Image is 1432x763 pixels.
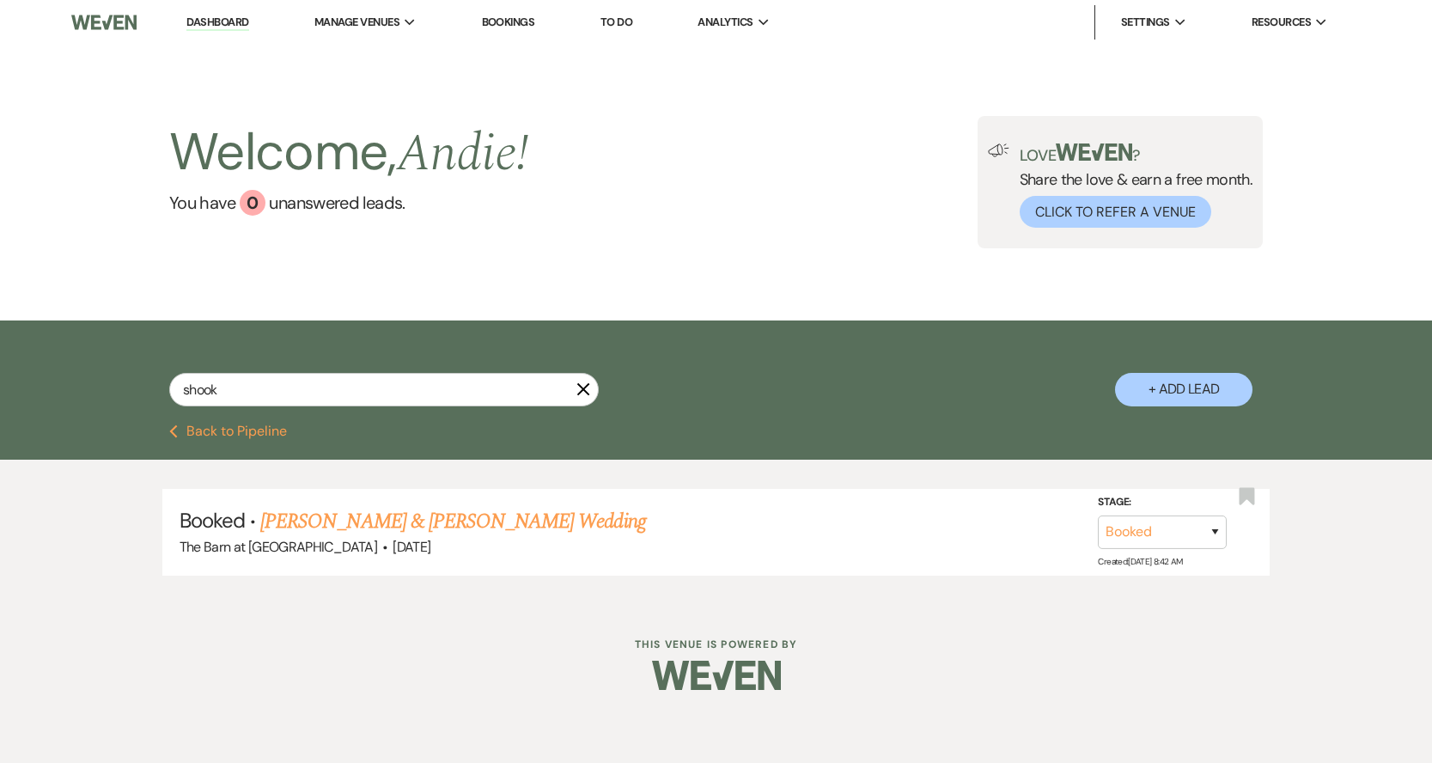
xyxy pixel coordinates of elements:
span: The Barn at [GEOGRAPHIC_DATA] [180,538,377,556]
div: Share the love & earn a free month. [1009,143,1253,228]
img: loud-speaker-illustration.svg [988,143,1009,157]
button: Back to Pipeline [169,424,287,438]
a: You have 0 unanswered leads. [169,190,528,216]
div: 0 [240,190,265,216]
a: To Do [600,15,632,29]
span: Booked [180,507,245,534]
img: weven-logo-green.svg [1056,143,1132,161]
label: Stage: [1098,493,1227,512]
span: Analytics [698,14,753,31]
h2: Welcome, [169,116,528,190]
span: Manage Venues [314,14,399,31]
a: Bookings [482,15,535,29]
span: [DATE] [393,538,430,556]
p: Love ? [1020,143,1253,163]
img: Weven Logo [652,645,781,705]
a: Dashboard [186,15,248,31]
a: [PERSON_NAME] & [PERSON_NAME] Wedding [260,506,645,537]
span: Resources [1252,14,1311,31]
span: Andie ! [397,114,528,193]
button: Click to Refer a Venue [1020,196,1211,228]
span: Created: [DATE] 8:42 AM [1098,556,1182,567]
button: + Add Lead [1115,373,1252,406]
span: Settings [1121,14,1170,31]
input: Search by name, event date, email address or phone number [169,373,599,406]
img: Weven Logo [71,4,137,40]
